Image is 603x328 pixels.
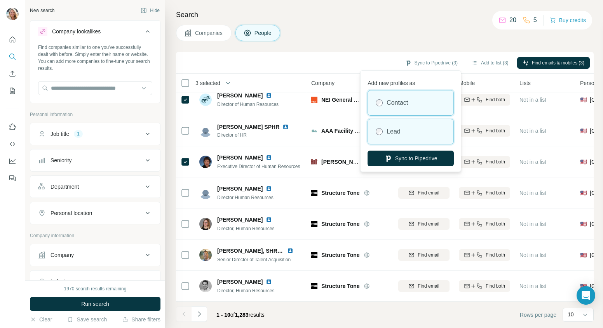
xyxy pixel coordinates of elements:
span: Rows per page [520,311,556,319]
span: 1 - 10 [216,312,230,318]
span: Mobile [459,79,475,87]
div: New search [30,7,54,14]
span: NEI General Contracting [321,97,384,103]
button: Quick start [6,33,19,47]
p: Personal information [30,111,160,118]
div: Open Intercom Messenger [577,286,595,305]
button: Buy credits [550,15,586,26]
button: Find both [459,218,510,230]
img: LinkedIn logo [266,186,272,192]
button: Feedback [6,171,19,185]
span: 🇺🇸 [580,282,587,290]
button: Find both [459,125,510,137]
img: LinkedIn logo [266,154,272,161]
button: Company [30,246,160,264]
span: AAA Facility Services [321,128,377,134]
span: Find both [486,96,505,103]
img: Logo of Structure Tone [311,190,317,196]
button: Personal location [30,204,160,222]
img: Logo of Structure Tone [311,221,317,227]
span: Find both [486,127,505,134]
button: Department [30,177,160,196]
img: LinkedIn logo [266,279,272,285]
button: Save search [67,316,107,323]
img: LinkedIn logo [266,217,272,223]
button: Find both [459,156,510,168]
span: [PERSON_NAME] [217,154,263,161]
img: Logo of AAA Facility Services [311,128,317,134]
button: Find emails & mobiles (3) [517,57,590,69]
span: Find both [486,189,505,196]
p: 20 [509,16,516,25]
div: Personal location [51,209,92,217]
img: LinkedIn logo [287,248,293,254]
span: 🇺🇸 [580,158,587,166]
span: [PERSON_NAME] [217,92,263,99]
span: [PERSON_NAME] [217,278,263,286]
button: Sync to Pipedrive [368,151,454,166]
span: Director, Human Resources [217,288,274,293]
button: Seniority [30,151,160,170]
img: Avatar [6,8,19,20]
img: Avatar [199,94,212,106]
img: Logo of Structure Tone [311,283,317,289]
span: 🇺🇸 [580,220,587,228]
span: Not in a list [519,221,546,227]
p: Add new profiles as [368,76,454,87]
span: Structure Tone [321,282,360,290]
img: Logo of NEI General Contracting [311,97,317,103]
span: Executive Director of Human Resources [217,164,300,169]
p: 5 [533,16,537,25]
span: Find both [486,252,505,259]
button: Find email [398,249,450,261]
button: Navigate to next page [192,306,207,322]
span: Director of HR [217,132,298,139]
span: Company [311,79,335,87]
span: Find both [486,158,505,165]
span: Find email [418,252,439,259]
button: Find email [398,280,450,292]
div: Seniority [51,156,71,164]
img: Logo of Holt Construction Corp. [311,159,317,165]
button: Use Surfe on LinkedIn [6,120,19,134]
span: Not in a list [519,97,546,103]
label: Contact [387,98,408,108]
button: Enrich CSV [6,67,19,81]
p: Company information [30,232,160,239]
span: 🇺🇸 [580,189,587,197]
span: Find email [418,283,439,290]
button: Use Surfe API [6,137,19,151]
label: Lead [387,127,401,136]
span: Find both [486,220,505,227]
button: Share filters [122,316,160,323]
button: Dashboard [6,154,19,168]
span: [PERSON_NAME], SHRM-CP [217,248,291,254]
span: [PERSON_NAME] [217,216,263,224]
button: My lists [6,84,19,98]
img: Avatar [199,156,212,168]
button: Find both [459,280,510,292]
span: Not in a list [519,283,546,289]
button: Job title1 [30,125,160,143]
span: Director of Human Resources [217,102,279,107]
div: Company [51,251,74,259]
button: Find email [398,187,450,199]
span: Not in a list [519,190,546,196]
span: Structure Tone [321,189,360,197]
span: [PERSON_NAME] Construction Corp. [321,159,418,165]
span: 🇺🇸 [580,251,587,259]
span: Run search [81,300,109,308]
p: 10 [568,311,574,318]
button: Sync to Pipedrive (3) [400,57,463,69]
img: Avatar [199,125,212,137]
button: Find both [459,94,510,106]
div: 1970 search results remaining [64,285,127,292]
button: Search [6,50,19,64]
div: Company lookalikes [52,28,101,35]
img: LinkedIn logo [266,92,272,99]
img: Logo of Structure Tone [311,252,317,258]
span: People [254,29,272,37]
button: Run search [30,297,160,311]
span: Structure Tone [321,220,360,228]
span: Lists [519,79,531,87]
